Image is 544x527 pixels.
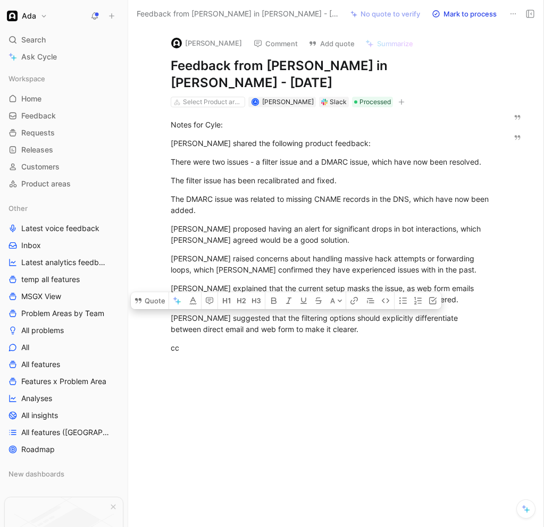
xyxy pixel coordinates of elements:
[249,36,303,51] button: Comment
[304,36,359,51] button: Add quote
[4,466,123,485] div: New dashboards
[21,274,80,285] span: temp all features
[171,193,491,216] div: The DMARC issue was related to missing CNAME records in the DNS, which have now been added.
[137,7,341,20] span: Feedback from [PERSON_NAME] in [PERSON_NAME] - [DATE]
[4,288,123,304] a: MSGX View
[21,144,53,155] span: Releases
[21,393,52,404] span: Analyses
[22,11,36,21] h1: Ada
[4,237,123,253] a: Inbox
[4,91,123,107] a: Home
[21,291,61,302] span: MSGX View
[9,73,45,84] span: Workspace
[171,175,491,186] div: The filter issue has been recalibrated and fixed.
[4,356,123,372] a: All features
[7,11,18,21] img: Ada
[171,119,491,130] div: Notes for Cyle:
[4,424,123,440] a: All features ([GEOGRAPHIC_DATA])
[4,254,123,270] a: Latest analytics feedback
[4,466,123,482] div: New dashboards
[9,203,28,214] span: Other
[21,240,41,251] span: Inbox
[377,39,413,48] span: Summarize
[4,322,123,338] a: All problems
[21,257,109,268] span: Latest analytics feedback
[330,97,347,107] div: Slack
[131,292,169,309] button: Quote
[166,35,247,51] button: logo[PERSON_NAME]
[21,359,60,370] span: All features
[4,220,123,236] a: Latest voice feedback
[171,223,491,245] div: [PERSON_NAME] proposed having an alert for significant drops in bot interactions, which [PERSON_N...
[4,305,123,321] a: Problem Areas by Team
[4,125,123,141] a: Requests
[21,178,71,189] span: Product areas
[4,32,123,48] div: Search
[4,407,123,423] a: All insights
[4,49,123,65] a: Ask Cycle
[171,342,491,353] div: cc
[252,99,258,105] div: A
[4,390,123,406] a: Analyses
[346,6,425,21] button: No quote to verify
[21,308,104,319] span: Problem Areas by Team
[327,292,346,309] button: A
[4,71,123,87] div: Workspace
[171,253,491,275] div: [PERSON_NAME] raised concerns about handling massive hack attempts or forwarding loops, which [PE...
[21,127,55,138] span: Requests
[171,57,491,91] h1: Feedback from [PERSON_NAME] in [PERSON_NAME] - [DATE]
[21,342,29,353] span: All
[427,6,501,21] button: Mark to process
[21,223,99,234] span: Latest voice feedback
[21,444,55,455] span: Roadmap
[21,161,60,172] span: Customers
[361,36,418,51] button: Summarize
[183,97,242,107] div: Select Product areas
[21,33,46,46] span: Search
[4,176,123,192] a: Product areas
[4,373,123,389] a: Features x Problem Area
[4,200,123,457] div: OtherLatest voice feedbackInboxLatest analytics feedbacktemp all featuresMSGX ViewProblem Areas b...
[21,376,106,387] span: Features x Problem Area
[4,159,123,175] a: Customers
[4,108,123,124] a: Feedback
[359,97,391,107] span: Processed
[171,283,491,305] div: [PERSON_NAME] explained that the current setup masks the issue, as web form emails were being rec...
[21,410,58,421] span: All insights
[171,138,491,149] div: [PERSON_NAME] shared the following product feedback:
[4,8,50,23] button: AdaAda
[4,441,123,457] a: Roadmap
[352,97,393,107] div: Processed
[21,110,56,121] span: Feedback
[21,50,57,63] span: Ask Cycle
[21,93,41,104] span: Home
[9,469,64,479] span: New dashboards
[4,142,123,158] a: Releases
[4,271,123,287] a: temp all features
[21,325,64,336] span: All problems
[171,156,491,167] div: There were two issues - a filter issue and a DMARC issue, which have now been resolved.
[171,38,182,48] img: logo
[171,312,491,335] div: [PERSON_NAME] suggested that the filtering options should explicitly differentiate between direct...
[262,98,314,106] span: [PERSON_NAME]
[4,200,123,216] div: Other
[4,339,123,355] a: All
[21,427,111,438] span: All features ([GEOGRAPHIC_DATA])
